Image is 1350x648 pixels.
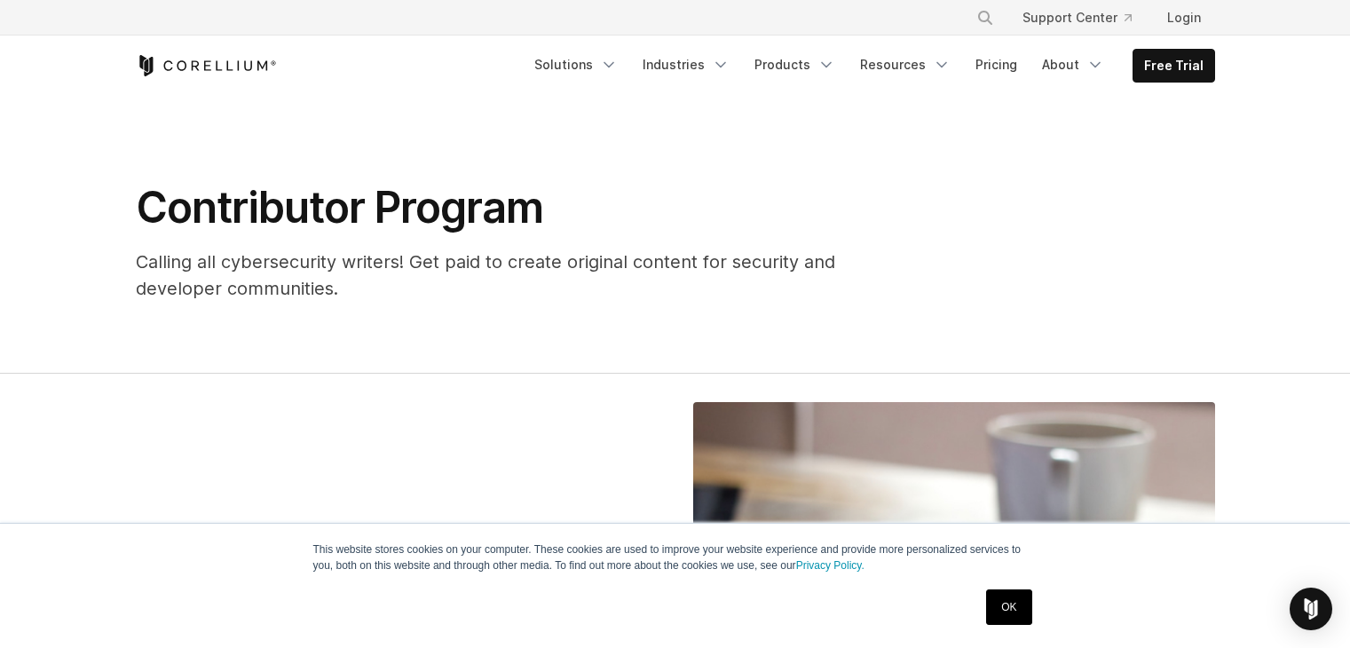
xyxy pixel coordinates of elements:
[849,49,961,81] a: Resources
[969,2,1001,34] button: Search
[632,49,740,81] a: Industries
[1133,50,1214,82] a: Free Trial
[524,49,628,81] a: Solutions
[796,559,864,572] a: Privacy Policy.
[1290,588,1332,630] div: Open Intercom Messenger
[524,49,1215,83] div: Navigation Menu
[955,2,1215,34] div: Navigation Menu
[136,522,570,556] h3: About the program
[1008,2,1146,34] a: Support Center
[313,541,1038,573] p: This website stores cookies on your computer. These cookies are used to improve your website expe...
[1031,49,1115,81] a: About
[136,249,886,302] p: Calling all cybersecurity writers! Get paid to create original content for security and developer...
[136,181,886,234] h1: Contributor Program
[136,55,277,76] a: Corellium Home
[965,49,1028,81] a: Pricing
[744,49,846,81] a: Products
[1153,2,1215,34] a: Login
[986,589,1031,625] a: OK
